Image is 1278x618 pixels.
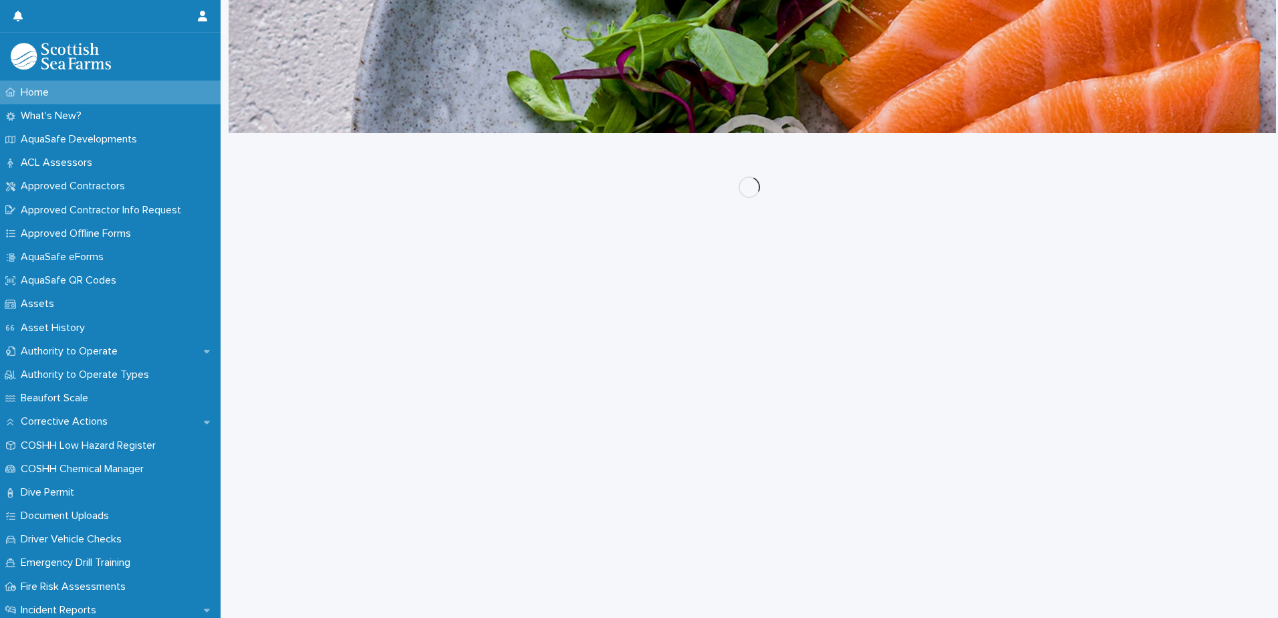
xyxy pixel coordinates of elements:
[15,581,136,593] p: Fire Risk Assessments
[15,556,141,569] p: Emergency Drill Training
[15,369,160,381] p: Authority to Operate Types
[15,251,114,264] p: AquaSafe eForms
[15,392,99,405] p: Beaufort Scale
[15,274,127,287] p: AquaSafe QR Codes
[11,43,111,70] img: bPIBxiqnSb2ggTQWdOVV
[15,298,65,310] p: Assets
[15,463,154,476] p: COSHH Chemical Manager
[15,204,192,217] p: Approved Contractor Info Request
[15,415,118,428] p: Corrective Actions
[15,86,59,99] p: Home
[15,533,132,546] p: Driver Vehicle Checks
[15,157,103,169] p: ACL Assessors
[15,110,92,122] p: What's New?
[15,486,85,499] p: Dive Permit
[15,322,96,334] p: Asset History
[15,510,120,522] p: Document Uploads
[15,133,148,146] p: AquaSafe Developments
[15,180,136,193] p: Approved Contractors
[15,439,166,452] p: COSHH Low Hazard Register
[15,345,128,358] p: Authority to Operate
[15,227,142,240] p: Approved Offline Forms
[15,604,107,617] p: Incident Reports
